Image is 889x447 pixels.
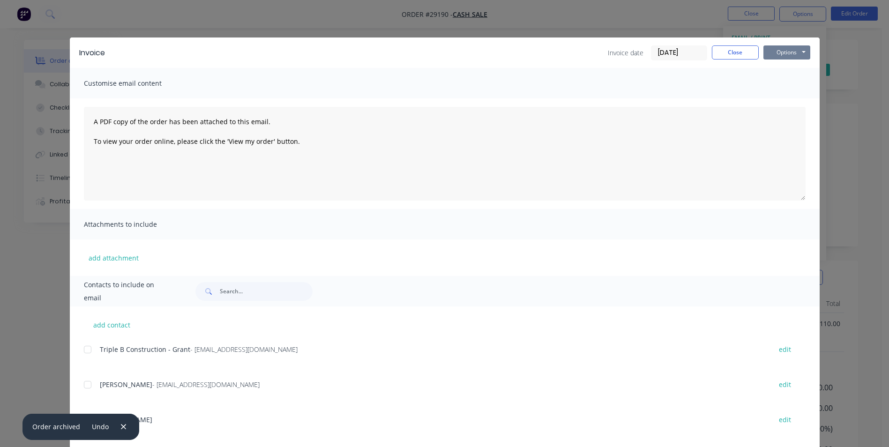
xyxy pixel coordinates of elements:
div: Invoice [79,47,105,59]
span: - [EMAIL_ADDRESS][DOMAIN_NAME] [152,380,260,389]
button: edit [773,378,797,391]
span: Customise email content [84,77,187,90]
span: Attachments to include [84,218,187,231]
button: add contact [84,318,140,332]
button: add attachment [84,251,143,265]
span: Triple B Construction - Grant [100,345,190,354]
button: Close [712,45,759,60]
button: edit [773,343,797,356]
span: Contacts to include on email [84,278,172,305]
button: Undo [87,420,114,433]
input: Search... [220,282,313,301]
button: edit [773,413,797,426]
textarea: A PDF copy of the order has been attached to this email. To view your order online, please click ... [84,107,806,201]
div: Order archived [32,422,80,432]
button: Options [763,45,810,60]
span: - [EMAIL_ADDRESS][DOMAIN_NAME] [190,345,298,354]
span: Invoice date [608,48,643,58]
span: [PERSON_NAME] [100,380,152,389]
